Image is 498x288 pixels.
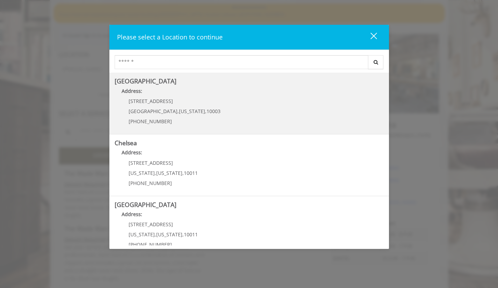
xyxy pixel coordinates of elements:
[184,170,198,176] span: 10011
[156,231,182,238] span: [US_STATE]
[372,60,380,65] i: Search button
[129,241,172,248] span: [PHONE_NUMBER]
[117,33,223,41] span: Please select a Location to continue
[129,108,178,115] span: [GEOGRAPHIC_DATA]
[155,170,156,176] span: ,
[129,98,173,104] span: [STREET_ADDRESS]
[207,108,221,115] span: 10003
[122,149,142,156] b: Address:
[156,170,182,176] span: [US_STATE]
[129,160,173,166] span: [STREET_ADDRESS]
[129,170,155,176] span: [US_STATE]
[182,231,184,238] span: ,
[178,108,179,115] span: ,
[179,108,205,115] span: [US_STATE]
[129,231,155,238] span: [US_STATE]
[129,118,172,125] span: [PHONE_NUMBER]
[362,32,376,43] div: close dialog
[358,30,381,44] button: close dialog
[115,55,384,73] div: Center Select
[155,231,156,238] span: ,
[122,88,142,94] b: Address:
[122,211,142,217] b: Address:
[184,231,198,238] span: 10011
[115,77,176,85] b: [GEOGRAPHIC_DATA]
[129,221,173,228] span: [STREET_ADDRESS]
[115,200,176,209] b: [GEOGRAPHIC_DATA]
[115,55,368,69] input: Search Center
[205,108,207,115] span: ,
[182,170,184,176] span: ,
[129,180,172,186] span: [PHONE_NUMBER]
[115,139,137,147] b: Chelsea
